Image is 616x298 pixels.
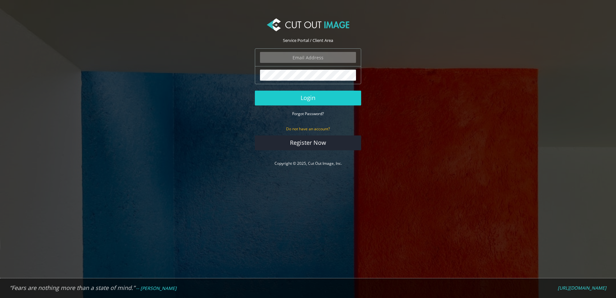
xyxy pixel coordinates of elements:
a: [URL][DOMAIN_NAME] [558,285,606,291]
input: Email Address [260,52,356,63]
span: Service Portal / Client Area [283,37,333,43]
small: Forgot Password? [292,111,324,116]
button: Login [255,91,361,105]
a: Forgot Password? [292,111,324,116]
em: -- [PERSON_NAME] [136,285,177,291]
small: Do not have an account? [286,126,330,132]
a: Register Now [255,135,361,150]
em: “Fears are nothing more than a state of mind.” [10,284,135,292]
em: [URL][DOMAIN_NAME] [558,285,606,291]
img: Cut Out Image [267,18,349,31]
a: Copyright © 2025, Cut Out Image, Inc. [274,161,342,166]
